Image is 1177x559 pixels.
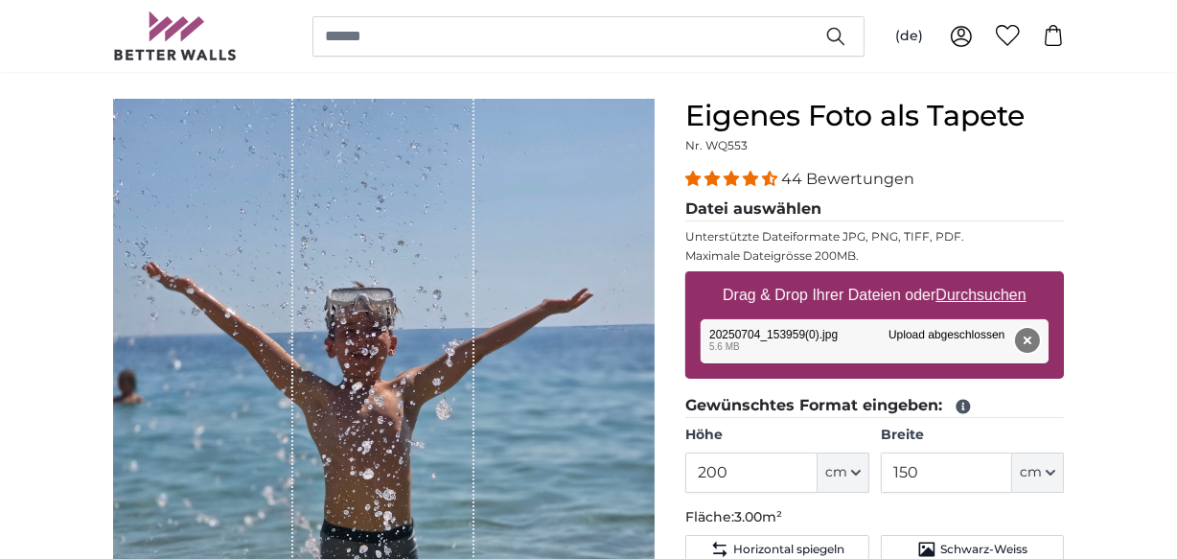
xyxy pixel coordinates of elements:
[940,542,1027,557] span: Schwarz-Weiss
[734,508,782,525] span: 3.00m²
[881,426,1064,445] label: Breite
[685,426,868,445] label: Höhe
[818,453,869,493] button: cm
[825,463,847,482] span: cm
[685,248,1064,264] p: Maximale Dateigrösse 200MB.
[1020,463,1042,482] span: cm
[685,138,748,152] span: Nr. WQ553
[781,170,914,188] span: 44 Bewertungen
[685,198,1064,221] legend: Datei auswählen
[733,542,844,557] span: Horizontal spiegeln
[880,19,938,54] button: (de)
[685,229,1064,245] p: Unterstützte Dateiformate JPG, PNG, TIFF, PDF.
[1012,453,1064,493] button: cm
[685,170,781,188] span: 4.34 stars
[685,508,1064,527] p: Fläche:
[936,287,1027,303] u: Durchsuchen
[685,99,1064,133] h1: Eigenes Foto als Tapete
[113,12,238,60] img: Betterwalls
[715,276,1034,314] label: Drag & Drop Ihrer Dateien oder
[685,394,1064,418] legend: Gewünschtes Format eingeben:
